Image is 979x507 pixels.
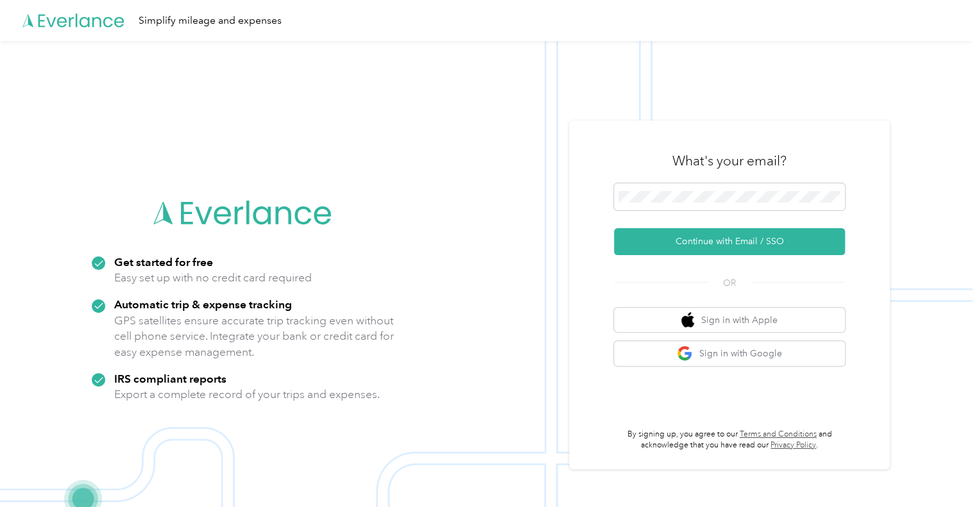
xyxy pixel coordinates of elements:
[614,308,845,333] button: apple logoSign in with Apple
[681,312,694,328] img: apple logo
[114,255,213,269] strong: Get started for free
[672,152,787,170] h3: What's your email?
[139,13,282,29] div: Simplify mileage and expenses
[114,313,395,360] p: GPS satellites ensure accurate trip tracking even without cell phone service. Integrate your bank...
[677,345,693,362] img: google logo
[770,440,816,450] a: Privacy Policy
[614,429,845,451] p: By signing up, you agree to our and acknowledge that you have read our .
[740,429,817,439] a: Terms and Conditions
[114,372,226,385] strong: IRS compliant reports
[707,276,752,290] span: OR
[114,270,312,286] p: Easy set up with no credit card required
[614,341,845,366] button: google logoSign in with Google
[114,297,292,311] strong: Automatic trip & expense tracking
[614,228,845,255] button: Continue with Email / SSO
[114,386,380,403] p: Export a complete record of your trips and expenses.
